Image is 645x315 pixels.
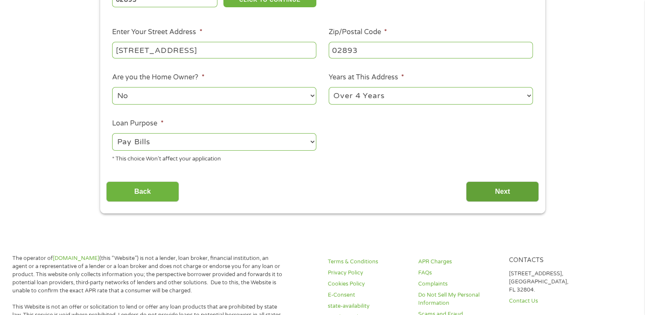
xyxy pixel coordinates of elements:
input: Next [466,181,539,202]
label: Are you the Home Owner? [112,73,204,82]
a: APR Charges [418,258,498,266]
a: FAQs [418,269,498,277]
a: Cookies Policy [328,280,408,288]
label: Enter Your Street Address [112,28,202,37]
label: Loan Purpose [112,119,163,128]
a: Terms & Conditions [328,258,408,266]
input: Back [106,181,179,202]
a: Contact Us [509,297,589,305]
label: Zip/Postal Code [329,28,387,37]
a: Complaints [418,280,498,288]
a: state-availability [328,302,408,310]
a: Privacy Policy [328,269,408,277]
a: [DOMAIN_NAME] [53,255,99,262]
a: E-Consent [328,291,408,299]
div: * This choice Won’t affect your application [112,152,316,163]
p: [STREET_ADDRESS], [GEOGRAPHIC_DATA], FL 32804. [509,270,589,294]
h4: Contacts [509,257,589,265]
input: 1 Main Street [112,42,316,58]
a: Do Not Sell My Personal Information [418,291,498,307]
p: The operator of (this “Website”) is not a lender, loan broker, financial institution, an agent or... [12,254,284,295]
label: Years at This Address [329,73,404,82]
